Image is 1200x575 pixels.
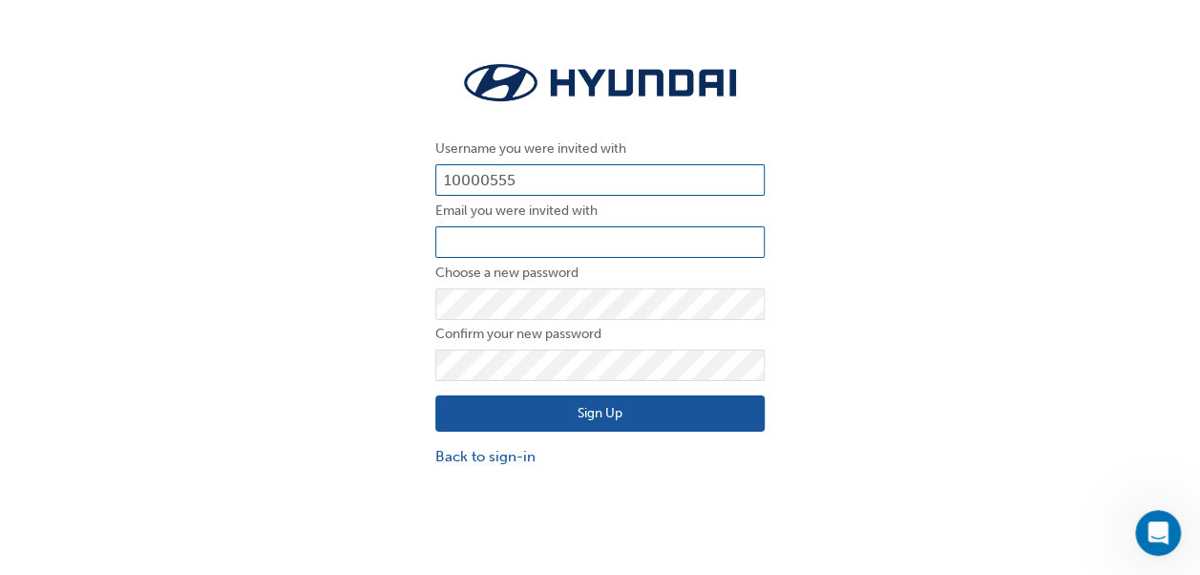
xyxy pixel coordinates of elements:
[435,57,765,109] img: Trak
[435,262,765,285] label: Choose a new password
[435,323,765,346] label: Confirm your new password
[435,446,765,468] a: Back to sign-in
[435,395,765,432] button: Sign Up
[435,138,765,160] label: Username you were invited with
[1135,510,1181,556] iframe: Intercom live chat
[435,200,765,223] label: Email you were invited with
[435,164,765,197] input: Username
